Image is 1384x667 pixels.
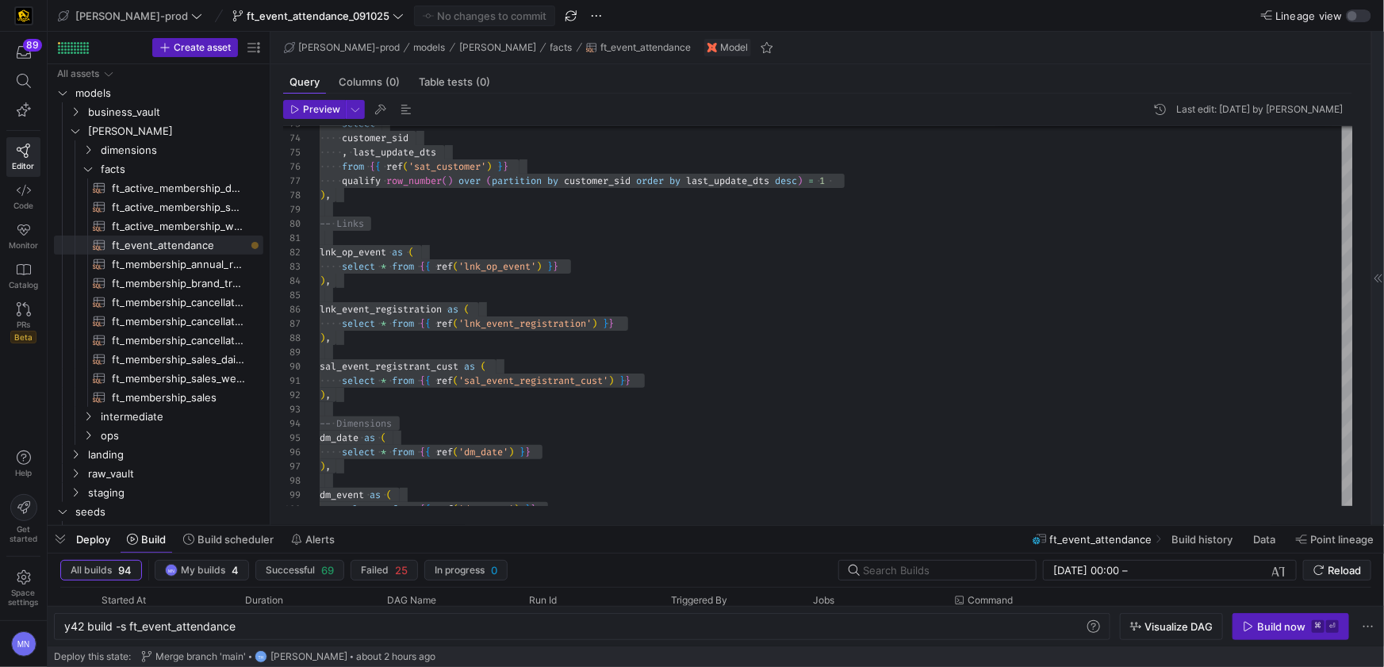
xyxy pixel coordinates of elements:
span: ft_membership_sales_weekly_forecast​​​​​​​​​​ [112,370,245,388]
span: ( [453,260,458,273]
div: 84 [283,274,301,288]
span: ops [101,427,261,445]
div: Press SPACE to select this row. [54,83,263,102]
span: -- Dimensions [320,417,392,430]
div: 98 [283,473,301,488]
span: ft_membership_sales​​​​​​​​​​ [112,389,245,407]
a: ft_membership_annual_retention​​​​​​​​​​ [54,255,263,274]
span: select [342,374,375,387]
span: dimensions [101,141,261,159]
div: Build now [1257,620,1305,633]
span: Visualize DAG [1144,620,1213,633]
span: ft_active_membership_daily_forecast​​​​​​​​​​ [112,179,245,197]
span: dm_date [320,431,358,444]
div: 97 [283,459,301,473]
span: Build [141,533,166,546]
div: Press SPACE to select this row. [54,521,263,540]
span: from [392,374,414,387]
span: Successful [266,565,315,576]
span: ft_active_membership_snapshot​​​​​​​​​​ [112,198,245,217]
input: Search Builds [863,564,1023,577]
span: staging [88,484,261,502]
div: Press SPACE to select this row. [54,483,263,502]
a: rate_plan_lookup​​​​​​ [54,521,263,540]
kbd: ⌘ [1312,620,1325,633]
span: ) [508,446,514,458]
div: 92 [283,388,301,402]
span: { [420,317,425,330]
span: ) [608,374,614,387]
span: (0) [476,77,490,87]
span: } [625,374,631,387]
span: by [547,174,558,187]
span: 4 [232,564,239,577]
div: Press SPACE to select this row. [54,293,263,312]
span: , [325,389,331,401]
span: 69 [321,564,334,577]
span: } [503,160,508,173]
span: (0) [385,77,400,87]
span: } [603,317,608,330]
a: Editor [6,137,40,177]
a: ft_membership_cancellations​​​​​​​​​​ [54,331,263,350]
div: 82 [283,245,301,259]
span: Query [289,77,320,87]
span: 'sat_customer' [408,160,486,173]
div: 76 [283,159,301,174]
a: ft_membership_sales_daily_forecast​​​​​​​​​​ [54,350,263,369]
span: } [553,260,558,273]
span: Monitor [9,240,38,250]
span: select [342,260,375,273]
button: Data [1246,526,1286,553]
span: ft_membership_annual_retention​​​​​​​​​​ [112,255,245,274]
span: y42 build -s ft_event_attendance [64,619,236,633]
a: ft_membership_cancellations_weekly_forecast​​​​​​​​​​ [54,312,263,331]
span: Duration [245,595,283,606]
span: Space settings [9,588,39,607]
span: = [808,174,814,187]
button: Reload [1303,560,1371,581]
span: } [619,374,625,387]
span: [PERSON_NAME] [270,651,347,662]
button: ft_event_attendance_091025 [228,6,408,26]
span: raw_vault [88,465,261,483]
span: } [497,160,503,173]
input: Start datetime [1053,564,1119,577]
span: business_vault [88,103,261,121]
span: Columns [339,77,400,87]
div: Press SPACE to select this row. [54,312,263,331]
span: seeds [75,503,261,521]
span: Run Id [529,595,557,606]
span: Help [13,468,33,477]
a: ft_active_membership_daily_forecast​​​​​​​​​​ [54,178,263,197]
span: select [342,446,375,458]
span: ( [381,431,386,444]
div: Press SPACE to select this row. [54,502,263,521]
a: PRsBeta [6,296,40,350]
div: Press SPACE to select this row. [54,102,263,121]
span: ft_membership_sales_daily_forecast​​​​​​​​​​ [112,351,245,369]
span: ref [436,446,453,458]
button: Help [6,443,40,485]
span: from [392,446,414,458]
span: from [392,260,414,273]
a: ft_event_attendance​​​​​​​​​​ [54,236,263,255]
span: – [1122,564,1128,577]
span: ( [481,360,486,373]
span: } [525,446,531,458]
a: ft_membership_cancellations_daily_forecast​​​​​​​​​​ [54,293,263,312]
span: Reload [1328,564,1361,577]
span: ( [408,246,414,259]
span: [PERSON_NAME]-prod [298,42,400,53]
span: 1 [819,174,825,187]
div: Press SPACE to select this row. [54,159,263,178]
span: Started At [102,595,146,606]
span: as [392,246,403,259]
span: intermediate [101,408,261,426]
span: } [608,317,614,330]
span: Preview [303,104,340,115]
span: lnk_op_event [320,246,386,259]
span: } [525,503,531,516]
button: Build scheduler [176,526,281,553]
span: } [519,446,525,458]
